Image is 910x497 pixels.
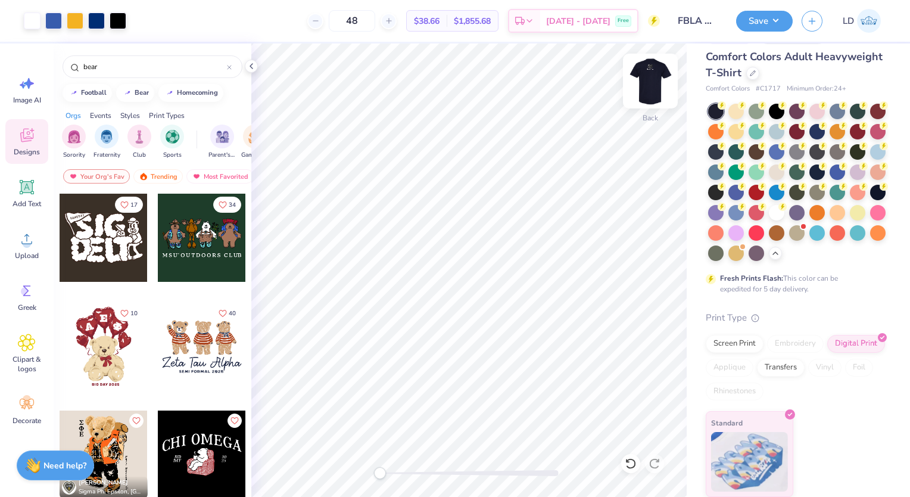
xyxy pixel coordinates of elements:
[133,169,183,184] div: Trending
[158,84,223,102] button: homecoming
[130,310,138,316] span: 10
[100,130,113,144] img: Fraternity Image
[229,310,236,316] span: 40
[62,125,86,160] button: filter button
[130,202,138,208] span: 17
[149,110,185,121] div: Print Types
[127,125,151,160] button: filter button
[720,274,783,283] strong: Fresh Prints Flash:
[837,9,886,33] a: LD
[127,125,151,160] div: filter for Club
[756,84,781,94] span: # C1717
[414,15,440,27] span: $38.66
[241,125,269,160] button: filter button
[208,151,236,160] span: Parent's Weekend
[94,125,120,160] div: filter for Fraternity
[90,110,111,121] div: Events
[166,130,179,144] img: Sports Image
[66,110,81,121] div: Orgs
[79,479,128,487] span: [PERSON_NAME]
[18,303,36,312] span: Greek
[79,487,143,496] span: Sigma Phi Epsilon, [GEOGRAPHIC_DATA][US_STATE]
[241,125,269,160] div: filter for Game Day
[94,151,120,160] span: Fraternity
[115,305,143,321] button: Like
[618,17,629,25] span: Free
[82,61,227,73] input: Try "Alpha"
[736,11,793,32] button: Save
[843,14,854,28] span: LD
[67,130,81,144] img: Sorority Image
[177,89,218,96] div: homecoming
[81,89,107,96] div: football
[669,9,727,33] input: Untitled Design
[229,202,236,208] span: 34
[711,417,743,429] span: Standard
[139,172,148,181] img: trending.gif
[135,89,149,96] div: bear
[808,359,842,377] div: Vinyl
[116,84,154,102] button: bear
[845,359,873,377] div: Foil
[827,335,885,353] div: Digital Print
[63,84,112,102] button: football
[706,311,886,325] div: Print Type
[627,57,674,105] img: Back
[706,383,763,400] div: Rhinestones
[546,15,610,27] span: [DATE] - [DATE]
[13,199,41,209] span: Add Text
[123,89,132,97] img: trend_line.gif
[329,10,375,32] input: – –
[43,460,86,471] strong: Need help?
[857,9,881,33] img: Lexus Diaz
[374,467,386,479] div: Accessibility label
[213,197,241,213] button: Like
[63,169,130,184] div: Your Org's Fav
[767,335,824,353] div: Embroidery
[720,273,867,294] div: This color can be expedited for 5 day delivery.
[133,130,146,144] img: Club Image
[13,95,41,105] span: Image AI
[165,89,174,97] img: trend_line.gif
[133,151,146,160] span: Club
[63,151,85,160] span: Sorority
[186,169,254,184] div: Most Favorited
[787,84,846,94] span: Minimum Order: 24 +
[706,84,750,94] span: Comfort Colors
[208,125,236,160] div: filter for Parent's Weekend
[7,355,46,374] span: Clipart & logos
[706,335,763,353] div: Screen Print
[115,197,143,213] button: Like
[160,125,184,160] div: filter for Sports
[757,359,805,377] div: Transfers
[160,125,184,160] button: filter button
[68,172,78,181] img: most_fav.gif
[69,89,79,97] img: trend_line.gif
[241,151,269,160] span: Game Day
[706,359,753,377] div: Applique
[163,151,182,160] span: Sports
[94,125,120,160] button: filter button
[192,172,201,181] img: most_fav.gif
[711,432,788,492] img: Standard
[120,110,140,121] div: Styles
[643,113,658,123] div: Back
[213,305,241,321] button: Like
[248,130,262,144] img: Game Day Image
[13,416,41,425] span: Decorate
[227,414,242,428] button: Like
[706,49,883,80] span: Comfort Colors Adult Heavyweight T-Shirt
[14,147,40,157] span: Designs
[15,251,39,260] span: Upload
[129,414,144,428] button: Like
[216,130,229,144] img: Parent's Weekend Image
[62,125,86,160] div: filter for Sorority
[208,125,236,160] button: filter button
[454,15,491,27] span: $1,855.68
